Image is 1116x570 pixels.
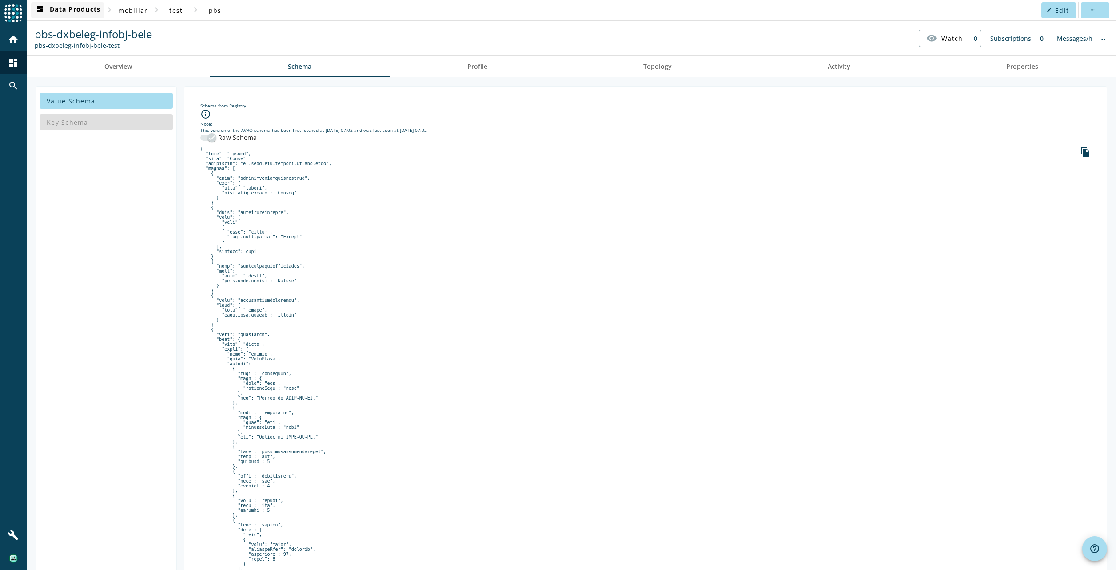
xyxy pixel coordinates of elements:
div: Schema from Registry [200,103,1091,109]
span: test [169,6,183,15]
mat-icon: chevron_right [190,4,201,15]
mat-icon: dashboard [35,5,45,16]
span: Schema [288,63,311,70]
span: Properties [1006,63,1038,70]
button: Data Products [31,2,104,18]
button: test [162,2,190,18]
span: Edit [1055,6,1069,15]
span: pbs-dxbeleg-infobj-bele [35,27,152,41]
span: Watch [941,31,963,46]
mat-icon: edit [1047,8,1052,12]
mat-icon: dashboard [8,57,19,68]
mat-icon: home [8,34,19,45]
div: Note: [200,121,1091,127]
span: Overview [104,63,132,70]
div: This version of the AVRO schema has been first fetched at [DATE] 07:02 and was last seen at [DATE... [200,127,1091,133]
mat-icon: chevron_right [151,4,162,15]
mat-icon: search [8,80,19,91]
span: Value Schema [47,97,95,105]
img: spoud-logo.svg [4,4,22,22]
button: mobiliar [115,2,151,18]
label: Raw Schema [216,133,257,142]
mat-icon: visibility [926,33,937,44]
span: Topology [643,63,672,70]
span: mobiliar [118,6,147,15]
mat-icon: chevron_right [104,4,115,15]
span: Data Products [35,5,100,16]
span: pbs [209,6,222,15]
div: Subscriptions [986,30,1036,47]
div: Messages/h [1052,30,1097,47]
mat-icon: build [8,530,19,541]
div: No information [1097,30,1110,47]
span: Activity [828,63,850,70]
i: file_copy [1080,146,1091,157]
mat-icon: more_horiz [1090,8,1095,12]
button: pbs [201,2,229,18]
button: Watch [919,30,970,46]
div: Kafka Topic: pbs-dxbeleg-infobj-bele-test [35,41,152,50]
span: Profile [467,63,487,70]
mat-icon: help_outline [1089,543,1100,554]
div: 0 [970,30,981,47]
button: Value Schema [40,93,173,109]
img: 2328aa3c191fe0367592daf632b78e99 [9,554,18,563]
div: 0 [1036,30,1048,47]
i: info_outline [200,109,211,119]
button: Edit [1041,2,1076,18]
